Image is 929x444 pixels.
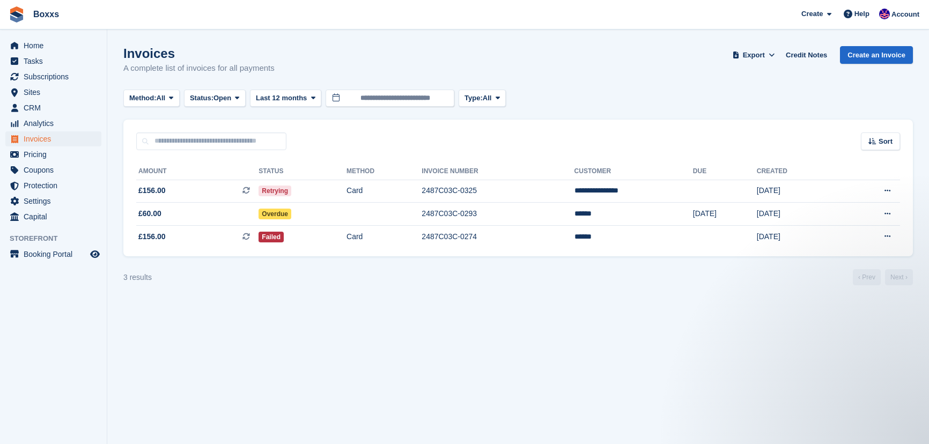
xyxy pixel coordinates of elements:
span: All [483,93,492,103]
td: [DATE] [757,225,839,248]
span: Last 12 months [256,93,307,103]
a: Next [885,269,913,285]
span: Pricing [24,147,88,162]
a: Credit Notes [781,46,831,64]
a: menu [5,247,101,262]
th: Status [259,163,346,180]
span: Sites [24,85,88,100]
th: Due [693,163,757,180]
span: Account [891,9,919,20]
a: Previous [853,269,881,285]
span: Coupons [24,162,88,177]
span: Invoices [24,131,88,146]
th: Invoice Number [422,163,574,180]
span: Open [213,93,231,103]
th: Method [346,163,422,180]
td: 2487C03C-0325 [422,180,574,203]
td: [DATE] [693,203,757,226]
td: [DATE] [757,180,839,203]
a: menu [5,131,101,146]
span: Export [743,50,765,61]
a: Preview store [89,248,101,261]
button: Method: All [123,90,180,107]
span: Sort [879,136,893,147]
span: Failed [259,232,284,242]
img: Jamie Malcolm [879,9,890,19]
img: stora-icon-8386f47178a22dfd0bd8f6a31ec36ba5ce8667c1dd55bd0f319d3a0aa187defe.svg [9,6,25,23]
span: £156.00 [138,231,166,242]
td: 2487C03C-0293 [422,203,574,226]
span: Protection [24,178,88,193]
th: Customer [574,163,693,180]
span: Booking Portal [24,247,88,262]
span: Home [24,38,88,53]
th: Amount [136,163,259,180]
button: Last 12 months [250,90,321,107]
a: menu [5,38,101,53]
td: [DATE] [757,203,839,226]
a: menu [5,147,101,162]
span: CRM [24,100,88,115]
span: Capital [24,209,88,224]
span: Storefront [10,233,107,244]
span: Method: [129,93,157,103]
a: Create an Invoice [840,46,913,64]
span: Create [801,9,823,19]
span: All [157,93,166,103]
span: Overdue [259,209,291,219]
span: Retrying [259,186,291,196]
a: Boxxs [29,5,63,23]
span: Tasks [24,54,88,69]
nav: Page [851,269,915,285]
div: 3 results [123,272,152,283]
a: menu [5,69,101,84]
h1: Invoices [123,46,275,61]
span: Type: [464,93,483,103]
td: Card [346,180,422,203]
a: menu [5,209,101,224]
th: Created [757,163,839,180]
button: Status: Open [184,90,246,107]
a: menu [5,194,101,209]
button: Type: All [459,90,506,107]
a: menu [5,100,101,115]
a: menu [5,178,101,193]
span: Analytics [24,116,88,131]
span: Status: [190,93,213,103]
a: menu [5,162,101,177]
td: Card [346,225,422,248]
span: Settings [24,194,88,209]
span: £60.00 [138,208,161,219]
td: 2487C03C-0274 [422,225,574,248]
a: menu [5,85,101,100]
button: Export [730,46,777,64]
p: A complete list of invoices for all payments [123,62,275,75]
a: menu [5,116,101,131]
span: Help [854,9,869,19]
a: menu [5,54,101,69]
span: £156.00 [138,185,166,196]
span: Subscriptions [24,69,88,84]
